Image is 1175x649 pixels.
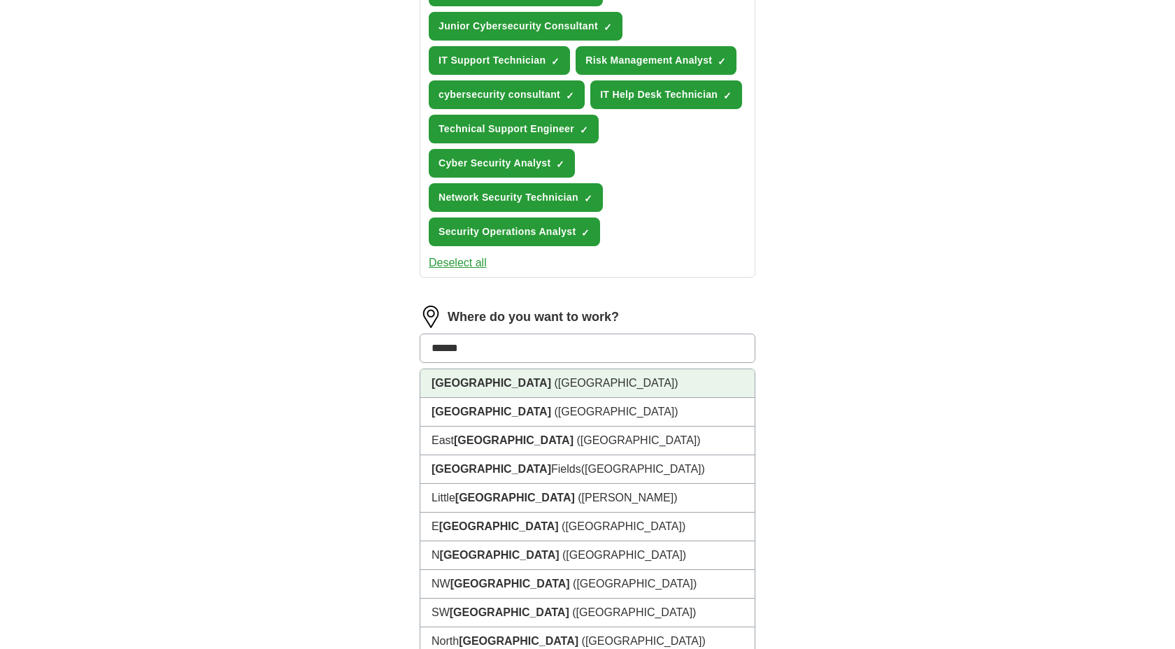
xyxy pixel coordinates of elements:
[439,224,576,239] span: Security Operations Analyst
[429,183,603,212] button: Network Security Technician✓
[420,455,755,484] li: Fields
[459,635,578,647] strong: [GEOGRAPHIC_DATA]
[420,570,755,599] li: NW
[581,227,590,238] span: ✓
[562,549,686,561] span: ([GEOGRAPHIC_DATA])
[572,606,696,618] span: ([GEOGRAPHIC_DATA])
[448,308,619,327] label: Where do you want to work?
[562,520,685,532] span: ([GEOGRAPHIC_DATA])
[578,492,677,504] span: ([PERSON_NAME])
[420,484,755,513] li: Little
[432,406,551,418] strong: [GEOGRAPHIC_DATA]
[432,463,551,475] strong: [GEOGRAPHIC_DATA]
[439,190,578,205] span: Network Security Technician
[450,578,570,590] strong: [GEOGRAPHIC_DATA]
[429,255,487,271] button: Deselect all
[439,520,559,532] strong: [GEOGRAPHIC_DATA]
[581,463,705,475] span: ([GEOGRAPHIC_DATA])
[439,19,598,34] span: Junior Cybersecurity Consultant
[439,53,546,68] span: IT Support Technician
[573,578,697,590] span: ([GEOGRAPHIC_DATA])
[556,159,564,170] span: ✓
[582,635,706,647] span: ([GEOGRAPHIC_DATA])
[440,549,560,561] strong: [GEOGRAPHIC_DATA]
[420,599,755,627] li: SW
[454,434,574,446] strong: [GEOGRAPHIC_DATA]
[429,217,600,246] button: Security Operations Analyst✓
[439,156,550,171] span: Cyber Security Analyst
[455,492,575,504] strong: [GEOGRAPHIC_DATA]
[723,90,732,101] span: ✓
[429,149,575,178] button: Cyber Security Analyst✓
[429,115,599,143] button: Technical Support Engineer✓
[420,306,442,328] img: location.png
[439,87,560,102] span: cybersecurity consultant
[576,46,736,75] button: Risk Management Analyst✓
[432,377,551,389] strong: [GEOGRAPHIC_DATA]
[580,124,588,136] span: ✓
[604,22,612,33] span: ✓
[576,434,700,446] span: ([GEOGRAPHIC_DATA])
[566,90,574,101] span: ✓
[551,56,560,67] span: ✓
[585,53,712,68] span: Risk Management Analyst
[554,406,678,418] span: ([GEOGRAPHIC_DATA])
[554,377,678,389] span: ([GEOGRAPHIC_DATA])
[420,513,755,541] li: E
[439,122,574,136] span: Technical Support Engineer
[429,80,585,109] button: cybersecurity consultant✓
[420,541,755,570] li: N
[584,193,592,204] span: ✓
[429,46,570,75] button: IT Support Technician✓
[420,427,755,455] li: East
[450,606,569,618] strong: [GEOGRAPHIC_DATA]
[600,87,718,102] span: IT Help Desk Technician
[429,12,622,41] button: Junior Cybersecurity Consultant✓
[718,56,726,67] span: ✓
[590,80,742,109] button: IT Help Desk Technician✓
